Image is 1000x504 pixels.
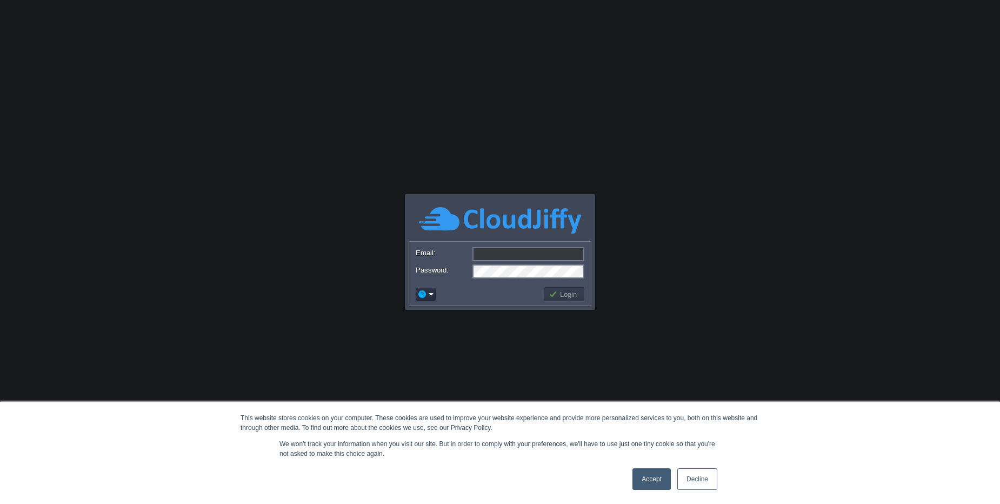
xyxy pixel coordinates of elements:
label: Email: [416,247,471,258]
img: CloudJiffy [419,205,581,235]
p: We won't track your information when you visit our site. But in order to comply with your prefere... [279,439,721,459]
div: This website stores cookies on your computer. These cookies are used to improve your website expe... [241,413,759,433]
a: Accept [632,468,671,490]
label: Password: [416,264,471,276]
a: Decline [677,468,717,490]
button: Login [549,289,580,299]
